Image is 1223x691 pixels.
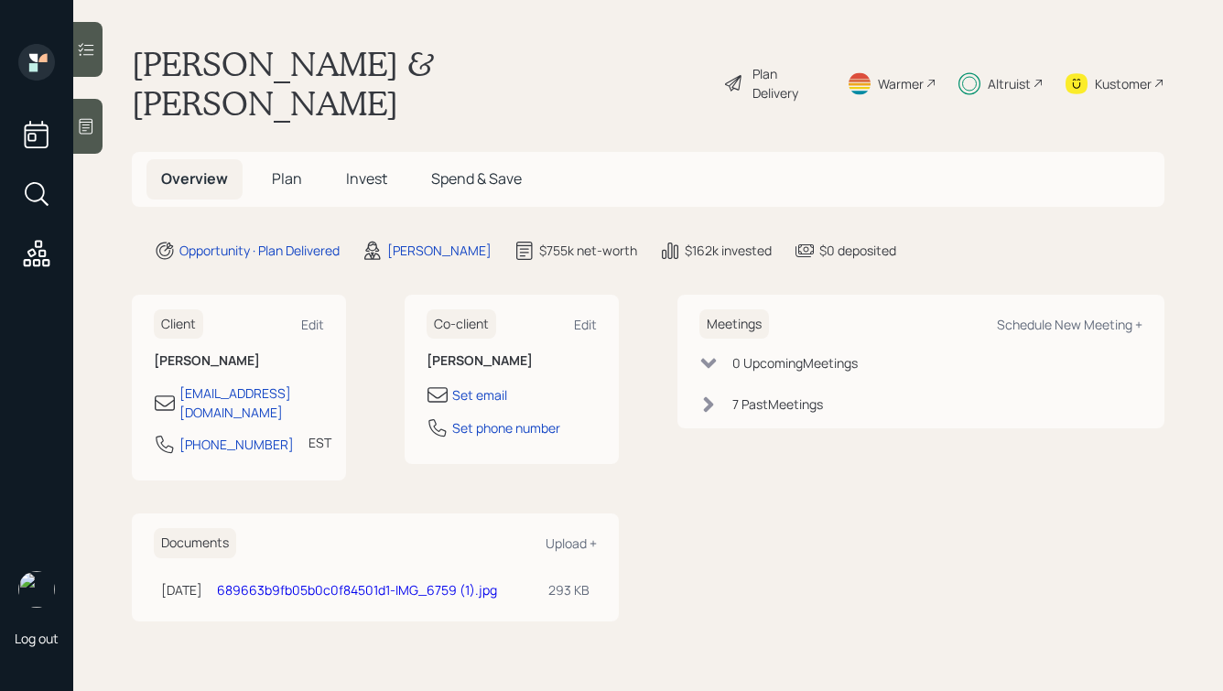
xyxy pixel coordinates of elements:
[1095,74,1152,93] div: Kustomer
[574,316,597,333] div: Edit
[819,241,896,260] div: $0 deposited
[217,581,497,599] a: 689663b9fb05b0c0f84501d1-IMG_6759 (1).jpg
[179,435,294,454] div: [PHONE_NUMBER]
[179,383,324,422] div: [EMAIL_ADDRESS][DOMAIN_NAME]
[878,74,924,93] div: Warmer
[346,168,387,189] span: Invest
[308,433,331,452] div: EST
[752,64,825,103] div: Plan Delivery
[685,241,772,260] div: $162k invested
[387,241,492,260] div: [PERSON_NAME]
[154,528,236,558] h6: Documents
[539,241,637,260] div: $755k net-worth
[431,168,522,189] span: Spend & Save
[301,316,324,333] div: Edit
[132,44,709,123] h1: [PERSON_NAME] & [PERSON_NAME]
[161,168,228,189] span: Overview
[154,309,203,340] h6: Client
[452,385,507,405] div: Set email
[427,353,597,369] h6: [PERSON_NAME]
[452,418,560,437] div: Set phone number
[699,309,769,340] h6: Meetings
[179,241,340,260] div: Opportunity · Plan Delivered
[18,571,55,608] img: hunter_neumayer.jpg
[732,394,823,414] div: 7 Past Meeting s
[732,353,858,372] div: 0 Upcoming Meeting s
[161,580,202,599] div: [DATE]
[997,316,1142,333] div: Schedule New Meeting +
[548,580,590,599] div: 293 KB
[546,534,597,552] div: Upload +
[154,353,324,369] h6: [PERSON_NAME]
[15,630,59,647] div: Log out
[272,168,302,189] span: Plan
[988,74,1031,93] div: Altruist
[427,309,496,340] h6: Co-client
